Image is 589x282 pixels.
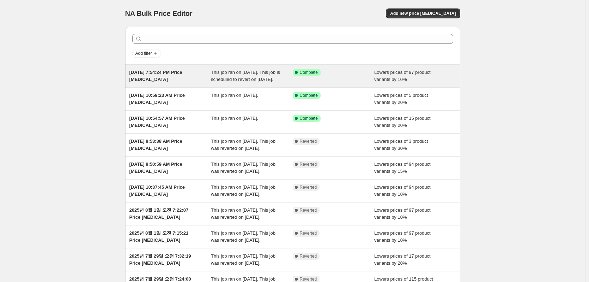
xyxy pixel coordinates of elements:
[129,230,189,243] span: 2025년 8월 1일 오전 7:15:21 Price [MEDICAL_DATA]
[211,116,258,121] span: This job ran on [DATE].
[300,276,317,282] span: Reverted
[211,93,258,98] span: This job ran on [DATE].
[300,70,318,75] span: Complete
[374,253,431,266] span: Lowers prices of 17 product variants by 20%
[211,207,275,220] span: This job ran on [DATE]. This job was reverted on [DATE].
[211,139,275,151] span: This job ran on [DATE]. This job was reverted on [DATE].
[374,184,431,197] span: Lowers prices of 94 product variants by 10%
[211,161,275,174] span: This job ran on [DATE]. This job was reverted on [DATE].
[300,161,317,167] span: Reverted
[300,93,318,98] span: Complete
[132,49,160,58] button: Add filter
[300,207,317,213] span: Reverted
[300,184,317,190] span: Reverted
[386,8,460,18] button: Add new price [MEDICAL_DATA]
[390,11,456,16] span: Add new price [MEDICAL_DATA]
[135,51,152,56] span: Add filter
[300,116,318,121] span: Complete
[300,139,317,144] span: Reverted
[129,207,189,220] span: 2025년 8월 1일 오전 7:22:07 Price [MEDICAL_DATA]
[374,139,428,151] span: Lowers prices of 3 product variants by 30%
[374,230,431,243] span: Lowers prices of 97 product variants by 10%
[300,253,317,259] span: Reverted
[374,93,428,105] span: Lowers prices of 5 product variants by 20%
[211,253,275,266] span: This job ran on [DATE]. This job was reverted on [DATE].
[374,207,431,220] span: Lowers prices of 97 product variants by 10%
[129,253,191,266] span: 2025년 7월 29일 오전 7:32:19 Price [MEDICAL_DATA]
[125,10,193,17] span: NA Bulk Price Editor
[211,184,275,197] span: This job ran on [DATE]. This job was reverted on [DATE].
[129,139,182,151] span: [DATE] 8:53:38 AM Price [MEDICAL_DATA]
[300,230,317,236] span: Reverted
[129,70,182,82] span: [DATE] 7:54:24 PM Price [MEDICAL_DATA]
[129,184,185,197] span: [DATE] 10:37:45 AM Price [MEDICAL_DATA]
[129,116,185,128] span: [DATE] 10:54:57 AM Price [MEDICAL_DATA]
[129,161,182,174] span: [DATE] 8:50:59 AM Price [MEDICAL_DATA]
[211,230,275,243] span: This job ran on [DATE]. This job was reverted on [DATE].
[129,93,185,105] span: [DATE] 10:59:23 AM Price [MEDICAL_DATA]
[211,70,280,82] span: This job ran on [DATE]. This job is scheduled to revert on [DATE].
[374,116,431,128] span: Lowers prices of 15 product variants by 20%
[374,161,431,174] span: Lowers prices of 94 product variants by 15%
[374,70,431,82] span: Lowers prices of 97 product variants by 10%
